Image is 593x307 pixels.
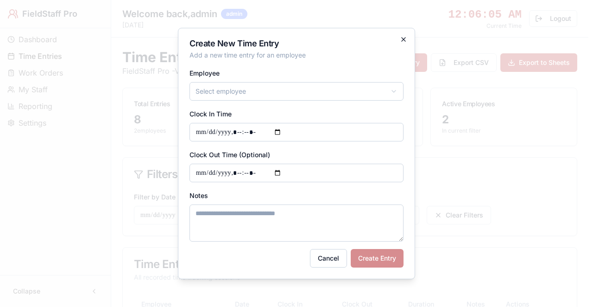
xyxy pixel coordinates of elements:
[189,151,270,159] label: Clock Out Time (Optional)
[189,51,404,60] p: Add a new time entry for an employee
[189,39,404,48] h2: Create New Time Entry
[189,192,208,199] label: Notes
[189,110,232,118] label: Clock In Time
[310,249,347,268] button: Cancel
[189,69,220,77] label: Employee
